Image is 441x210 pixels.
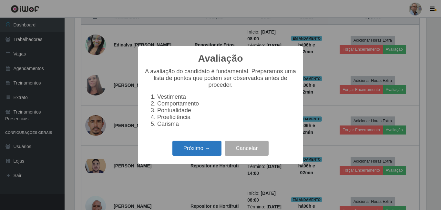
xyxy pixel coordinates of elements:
p: A avaliação do candidato é fundamental. Preparamos uma lista de pontos que podem ser observados a... [144,68,297,88]
li: Carisma [157,121,297,127]
li: Vestimenta [157,94,297,100]
li: Pontualidade [157,107,297,114]
button: Próximo → [172,141,221,156]
li: Proeficiência [157,114,297,121]
li: Comportamento [157,100,297,107]
h2: Avaliação [198,53,243,64]
button: Cancelar [225,141,269,156]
